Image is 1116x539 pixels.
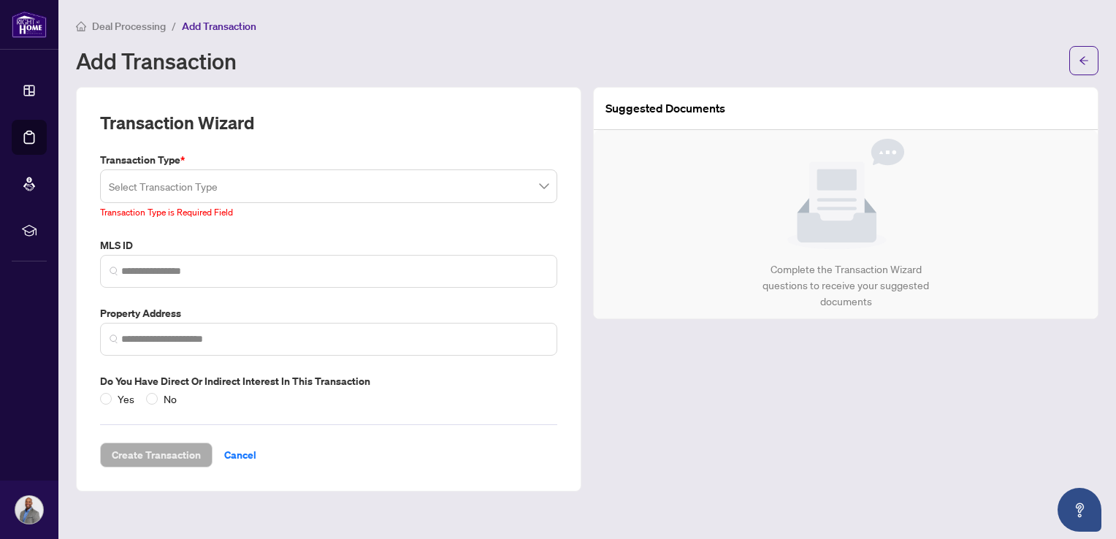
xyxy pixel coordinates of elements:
[605,99,725,118] article: Suggested Documents
[100,237,557,253] label: MLS ID
[15,496,43,524] img: Profile Icon
[787,139,904,250] img: Null State Icon
[100,111,254,134] h2: Transaction Wizard
[1079,56,1089,66] span: arrow-left
[182,20,256,33] span: Add Transaction
[100,305,557,321] label: Property Address
[112,391,140,407] span: Yes
[100,443,213,467] button: Create Transaction
[747,261,945,310] div: Complete the Transaction Wizard questions to receive your suggested documents
[100,207,233,218] span: Transaction Type is Required Field
[1058,488,1101,532] button: Open asap
[213,443,268,467] button: Cancel
[158,391,183,407] span: No
[110,335,118,343] img: search_icon
[110,267,118,275] img: search_icon
[92,20,166,33] span: Deal Processing
[100,373,557,389] label: Do you have direct or indirect interest in this transaction
[224,443,256,467] span: Cancel
[12,11,47,38] img: logo
[76,21,86,31] span: home
[76,49,237,72] h1: Add Transaction
[172,18,176,34] li: /
[100,152,557,168] label: Transaction Type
